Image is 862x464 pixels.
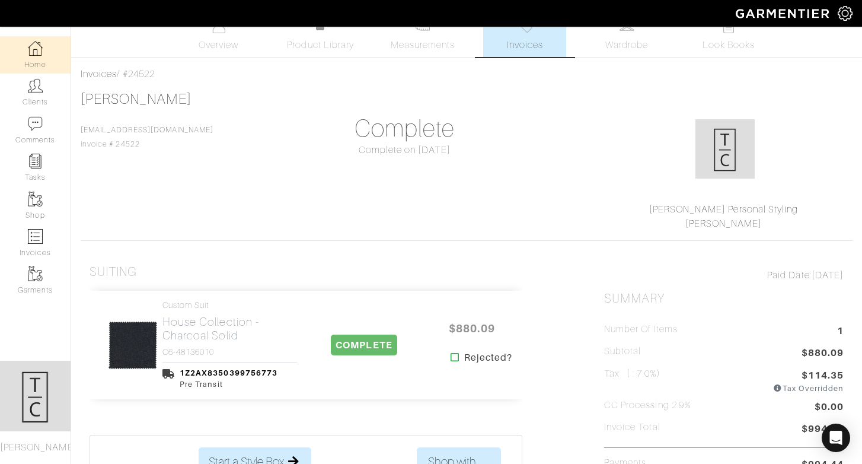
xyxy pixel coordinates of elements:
span: Invoices [507,38,543,52]
img: 2SNk16tekWtBxcCiVcNmTQUS [108,320,158,370]
span: COMPLETE [331,335,397,355]
a: Look Books [687,14,770,57]
a: Measurements [381,14,465,57]
img: xy6mXSck91kMuDdgTatmsT54.png [695,119,755,179]
a: Custom Suit House Collection - Charcoal Solid C6-48136010 [162,300,297,357]
span: Invoice # 24522 [81,126,213,148]
h2: House Collection - Charcoal Solid [162,315,297,342]
span: Product Library [287,38,354,52]
a: Wardrobe [585,14,668,57]
img: reminder-icon-8004d30b9f0a5d33ae49ab947aed9ed385cf756f9e5892f1edd6e32f2345188e.png [28,154,43,169]
div: Tax Overridden [773,383,844,394]
span: $880.09 [802,346,844,362]
h2: Summary [604,291,844,306]
div: / #24522 [81,67,853,81]
strong: Rejected? [464,351,512,365]
div: Complete on [DATE] [285,143,524,157]
a: [PERSON_NAME] [685,218,762,229]
span: $994.44 [802,422,844,438]
h5: CC Processing 2.9% [604,400,691,411]
div: [DATE] [604,268,844,282]
img: comment-icon-a0a6a9ef722e966f86d9cbdc48e553b5cf19dbc54f86b18d962a5391bc8f6eb6.png [28,116,43,131]
img: orders-icon-0abe47150d42831381b5fb84f609e132dff9fe21cb692f30cb5eec754e2cba89.png [28,229,43,244]
h1: Complete [285,115,524,143]
span: Paid Date: [767,270,812,281]
img: garments-icon-b7da505a4dc4fd61783c78ac3ca0ef83fa9d6f193b1c9dc38574b1d14d53ca28.png [28,192,43,206]
a: Invoices [483,14,566,57]
a: [PERSON_NAME] [81,91,191,107]
span: $880.09 [436,316,507,341]
h5: Tax ( : 7.0%) [604,368,660,389]
img: clients-icon-6bae9207a08558b7cb47a8932f037763ab4055f8c8b6bfacd5dc20c3e0201464.png [28,78,43,93]
a: Invoices [81,69,117,80]
span: 1 [837,324,844,340]
img: garmentier-logo-header-white-b43fb05a5012e4ada735d5af1a66efaba907eab6374d6393d1fbf88cb4ef424d.png [730,3,838,24]
a: Product Library [279,19,362,52]
span: $0.00 [815,400,844,416]
img: gear-icon-white-bd11855cb880d31180b6d7d6211b90ccbf57a29d726f0c71d8c61bd08dd39cc2.png [838,6,853,21]
h3: Suiting [90,265,137,279]
h4: Custom Suit [162,300,297,310]
h5: Invoice Total [604,422,660,433]
h5: Number of Items [604,324,678,335]
span: Measurements [391,38,455,52]
span: Overview [199,38,238,52]
span: Wardrobe [605,38,648,52]
h5: Subtotal [604,346,641,357]
div: Open Intercom Messenger [822,424,850,452]
div: Pre Transit [180,379,277,390]
a: [PERSON_NAME] Personal Styling [649,204,799,215]
span: Look Books [703,38,755,52]
a: Overview [177,14,260,57]
a: [EMAIL_ADDRESS][DOMAIN_NAME] [81,126,213,134]
a: 1Z2AX8350399756773 [180,368,277,377]
img: garments-icon-b7da505a4dc4fd61783c78ac3ca0ef83fa9d6f193b1c9dc38574b1d14d53ca28.png [28,266,43,281]
img: dashboard-icon-dbcd8f5a0b271acd01030246c82b418ddd0df26cd7fceb0bd07c9910d44c42f6.png [28,41,43,56]
h4: C6-48136010 [162,347,297,357]
span: $114.35 [802,368,844,383]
